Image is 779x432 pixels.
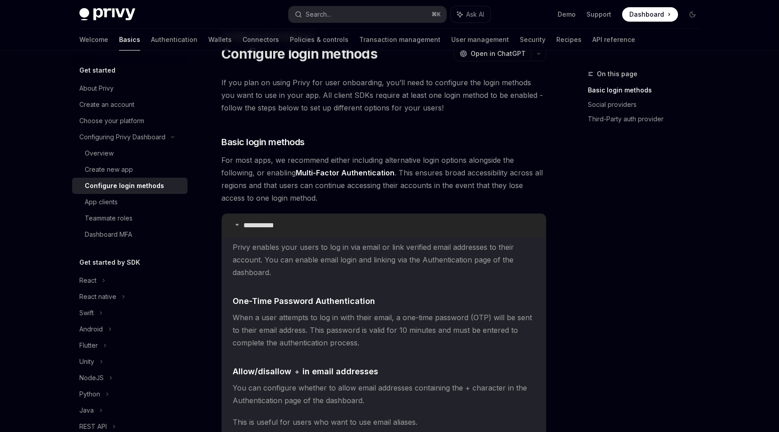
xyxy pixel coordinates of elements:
a: Policies & controls [290,29,348,51]
span: Ask AI [466,10,484,19]
a: Overview [72,145,188,161]
a: Basics [119,29,140,51]
div: Android [79,324,103,335]
span: On this page [597,69,637,79]
code: + [291,366,302,377]
img: dark logo [79,8,135,21]
div: React [79,275,96,286]
h1: Configure login methods [221,46,377,62]
span: When a user attempts to log in with their email, a one-time password (OTP) will be sent to their ... [233,311,535,349]
h5: Get started by SDK [79,257,140,268]
a: Teammate roles [72,210,188,226]
span: Dashboard [629,10,664,19]
div: Java [79,405,94,416]
span: Privy enables your users to log in via email or link verified email addresses to their account. Y... [233,241,535,279]
a: User management [451,29,509,51]
a: Multi-Factor Authentication [296,168,394,178]
div: Unity [79,356,94,367]
div: Create an account [79,99,134,110]
a: Transaction management [359,29,440,51]
a: Configure login methods [72,178,188,194]
span: This is useful for users who want to use email aliases. [233,416,535,428]
span: Basic login methods [221,136,305,148]
a: Recipes [556,29,582,51]
span: If you plan on using Privy for user onboarding, you’ll need to configure the login methods you wa... [221,76,546,114]
a: Create an account [72,97,188,113]
span: For most apps, we recommend either including alternative login options alongside the following, o... [221,154,546,204]
span: You can configure whether to allow email addresses containing the + character in the Authenticati... [233,381,535,407]
a: Welcome [79,29,108,51]
a: Wallets [208,29,232,51]
h5: Get started [79,65,115,76]
div: Dashboard MFA [85,229,132,240]
div: Choose your platform [79,115,144,126]
div: REST API [79,421,107,432]
a: Social providers [588,97,707,112]
button: Toggle dark mode [685,7,700,22]
span: ⌘ K [431,11,441,18]
a: App clients [72,194,188,210]
button: Search...⌘K [289,6,446,23]
a: Choose your platform [72,113,188,129]
div: Configuring Privy Dashboard [79,132,165,142]
div: Overview [85,148,114,159]
a: Demo [558,10,576,19]
div: React native [79,291,116,302]
button: Open in ChatGPT [454,46,531,61]
div: Swift [79,308,94,318]
a: Dashboard MFA [72,226,188,243]
a: Third-Party auth provider [588,112,707,126]
a: Security [520,29,545,51]
div: Search... [306,9,331,20]
a: Create new app [72,161,188,178]
div: NodeJS [79,372,104,383]
span: Allow/disallow in email addresses [233,365,378,377]
span: One-Time Password Authentication [233,295,375,307]
div: Teammate roles [85,213,133,224]
a: Support [587,10,611,19]
div: Configure login methods [85,180,164,191]
a: API reference [592,29,635,51]
span: Open in ChatGPT [471,49,526,58]
div: Python [79,389,100,400]
a: Connectors [243,29,279,51]
a: About Privy [72,80,188,97]
a: Authentication [151,29,197,51]
div: App clients [85,197,118,207]
button: Ask AI [451,6,490,23]
div: Create new app [85,164,133,175]
div: Flutter [79,340,98,351]
a: Dashboard [622,7,678,22]
div: About Privy [79,83,114,94]
a: Basic login methods [588,83,707,97]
